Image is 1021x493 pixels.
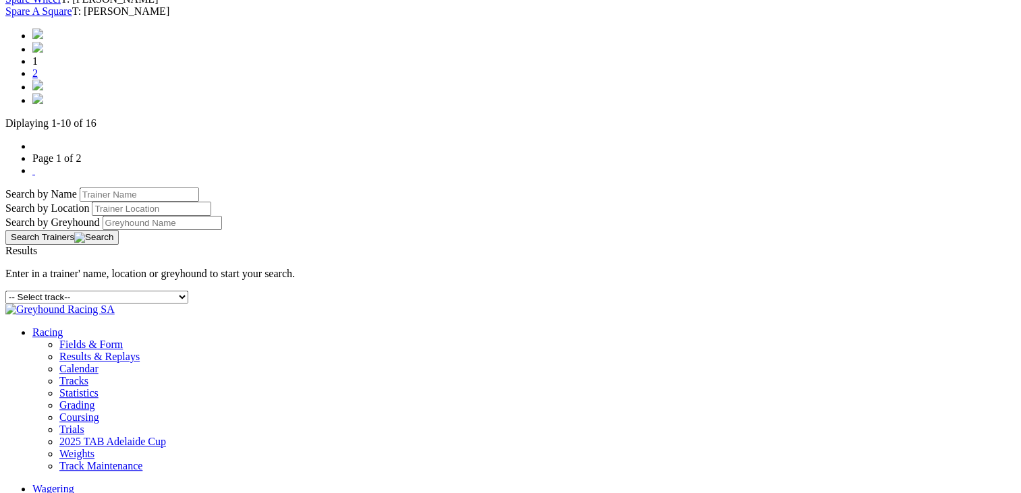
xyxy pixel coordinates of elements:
[5,230,119,245] button: Search Trainers
[74,232,113,243] img: Search
[32,80,43,90] img: chevron-right-pager-blue.svg
[32,28,43,39] img: chevrons-left-pager-blue.svg
[5,117,1016,129] p: Diplaying 1-10 of 16
[59,411,99,423] a: Coursing
[5,303,115,316] img: Greyhound Racing SA
[80,187,199,202] input: Search by Trainer Name
[32,42,43,53] img: chevron-left-pager-blue.svg
[5,216,100,228] label: Search by Greyhound
[5,188,77,200] label: Search by Name
[59,424,84,435] a: Trials
[5,202,89,214] label: Search by Location
[32,93,43,104] img: chevrons-right-pager-blue.svg
[59,375,88,386] a: Tracks
[92,202,211,216] input: Search by Trainer Location
[5,268,1016,280] p: Enter in a trainer' name, location or greyhound to start your search.
[59,387,99,399] a: Statistics
[59,351,140,362] a: Results & Replays
[32,152,81,164] a: Page 1 of 2
[5,5,1016,18] div: T: [PERSON_NAME]
[59,460,142,471] a: Track Maintenance
[32,326,63,338] a: Racing
[59,363,99,374] a: Calendar
[5,5,72,17] a: Spare A Square
[32,67,38,79] a: 2
[59,339,123,350] a: Fields & Form
[59,436,166,447] a: 2025 TAB Adelaide Cup
[59,448,94,459] a: Weights
[32,55,38,67] span: 1
[59,399,94,411] a: Grading
[5,245,1016,257] div: Results
[103,216,222,230] input: Search by Greyhound Name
